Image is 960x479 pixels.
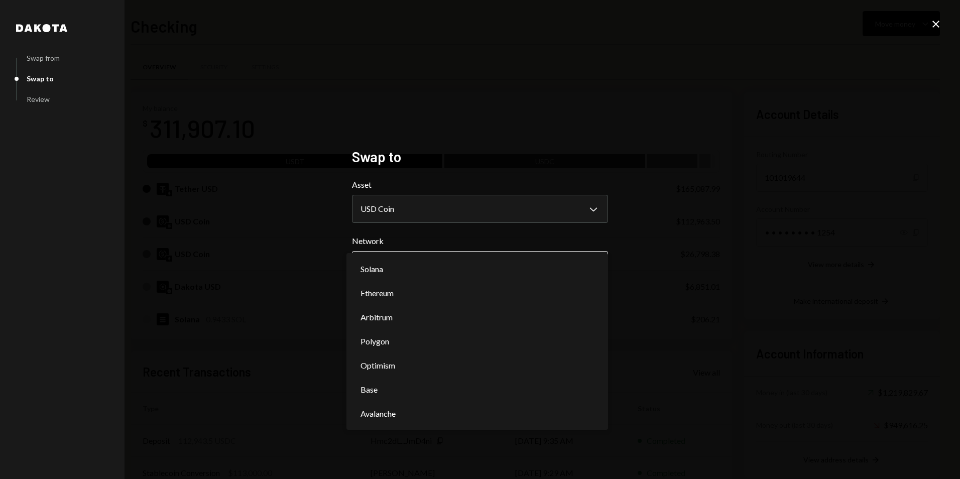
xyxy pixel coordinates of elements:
div: Swap to [27,74,54,83]
span: Optimism [361,360,395,372]
span: Ethereum [361,287,394,299]
label: Network [352,235,608,247]
label: Asset [352,179,608,191]
span: Polygon [361,335,389,347]
span: Arbitrum [361,311,393,323]
span: Solana [361,263,383,275]
div: Review [27,95,50,103]
h2: Swap to [352,147,608,167]
button: Network [352,251,608,279]
button: Asset [352,195,608,223]
div: Swap from [27,54,60,62]
span: Avalanche [361,408,396,420]
span: Base [361,384,378,396]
